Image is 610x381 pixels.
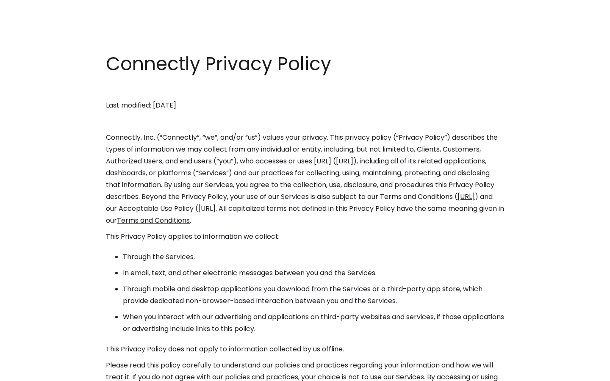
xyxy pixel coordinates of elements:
[106,116,504,127] p: ‍
[123,311,504,335] li: When you interact with our advertising and applications on third-party websites and services, if ...
[106,83,504,95] p: ‍
[8,365,51,378] aside: Language selected: English
[106,51,504,77] h1: Connectly Privacy Policy
[106,132,504,226] p: Connectly, Inc. (“Connectly”, “we”, and/or “us”) values your privacy. This privacy policy (“Priva...
[336,156,353,166] a: [URL]
[123,267,504,279] li: In email, text, and other electronic messages between you and the Services.
[457,192,475,202] a: [URL]
[123,251,504,263] li: Through the Services.
[106,343,504,355] p: This Privacy Policy does not apply to information collected by us offline.
[117,215,190,225] a: Terms and Conditions
[123,283,504,307] li: Through mobile and desktop applications you download from the Services or a third-party app store...
[106,231,504,243] p: This Privacy Policy applies to information we collect:
[17,366,51,378] ul: Language list
[106,99,504,111] p: Last modified: [DATE]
